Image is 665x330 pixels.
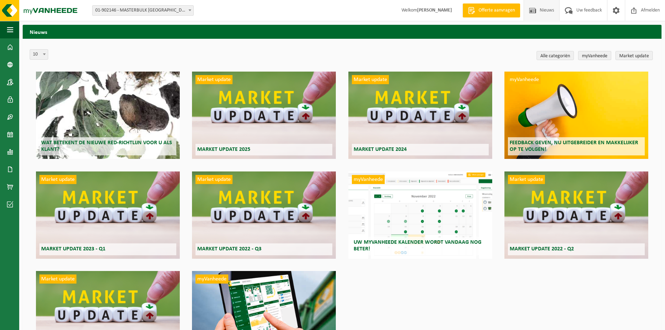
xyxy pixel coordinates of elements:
[354,147,407,152] span: Market update 2024
[23,25,662,38] h2: Nieuws
[615,51,653,60] a: Market update
[508,75,541,84] span: myVanheede
[477,7,517,14] span: Offerte aanvragen
[197,246,261,252] span: Market update 2022 - Q3
[192,171,336,259] a: Market update Market update 2022 - Q3
[504,171,648,259] a: Market update Market update 2022 - Q2
[36,72,180,159] a: Wat betekent de nieuwe RED-richtlijn voor u als klant?
[537,51,574,60] a: Alle categoriën
[504,72,648,159] a: myVanheede Feedback geven, nu uitgebreider en makkelijker op te volgen!
[30,49,48,60] span: 10
[41,246,105,252] span: Market update 2023 - Q1
[510,140,638,152] span: Feedback geven, nu uitgebreider en makkelijker op te volgen!
[348,72,492,159] a: Market update Market update 2024
[354,240,481,252] span: Uw myVanheede kalender wordt vandaag nog beter!
[192,72,336,159] a: Market update Market update 2025
[510,246,574,252] span: Market update 2022 - Q2
[578,51,611,60] a: myVanheede
[463,3,520,17] a: Offerte aanvragen
[508,175,545,184] span: Market update
[39,274,76,284] span: Market update
[36,171,180,259] a: Market update Market update 2023 - Q1
[93,6,193,15] span: 01-902146 - MASTERBULK NV - MARIAKERKE
[92,5,194,16] span: 01-902146 - MASTERBULK NV - MARIAKERKE
[195,274,228,284] span: myVanheede
[41,140,172,152] span: Wat betekent de nieuwe RED-richtlijn voor u als klant?
[195,75,232,84] span: Market update
[352,75,389,84] span: Market update
[352,175,385,184] span: myVanheede
[30,50,48,59] span: 10
[197,147,250,152] span: Market update 2025
[417,8,452,13] strong: [PERSON_NAME]
[195,175,232,184] span: Market update
[39,175,76,184] span: Market update
[348,171,492,259] a: myVanheede Uw myVanheede kalender wordt vandaag nog beter!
